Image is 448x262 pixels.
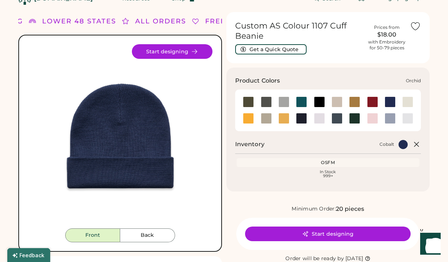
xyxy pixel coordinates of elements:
h1: Custom AS Colour 1107 Cuff Beanie [235,21,364,41]
div: 1107 Style Image [28,44,212,228]
button: Get a Quick Quote [235,44,307,54]
button: Front [65,228,120,242]
iframe: Front Chat [413,229,445,261]
div: Prices from [374,24,400,30]
div: $18.00 [368,30,406,39]
div: Cobalt [379,141,394,147]
button: Start designing [245,227,411,241]
div: Minimum Order: [292,205,336,213]
h2: Inventory [235,140,264,149]
div: with Embroidery for 50-79 pieces [368,39,406,51]
div: ALL ORDERS [135,16,186,26]
button: Back [120,228,175,242]
div: In Stock 999+ [238,170,418,178]
div: 20 pieces [336,205,364,213]
div: LOWER 48 STATES [42,16,116,26]
h3: Product Colors [235,76,280,85]
div: FREE SHIPPING [205,16,268,26]
img: 1107 - Cobalt Front Image [28,44,212,228]
button: Start designing [132,44,212,59]
div: OSFM [238,160,418,166]
div: Orchid [406,78,421,84]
